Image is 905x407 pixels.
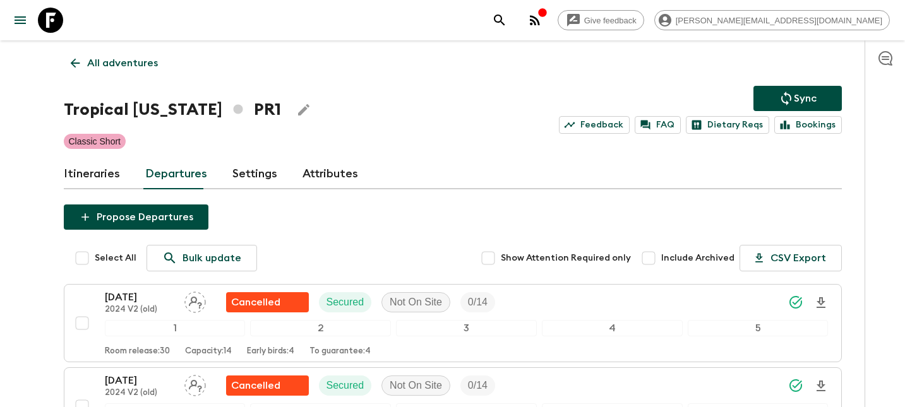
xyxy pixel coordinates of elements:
[147,245,257,271] a: Bulk update
[390,295,442,310] p: Not On Site
[661,252,734,264] span: Include Archived
[231,378,280,393] p: Cancelled
[774,116,842,134] a: Bookings
[232,159,277,189] a: Settings
[64,204,208,230] button: Propose Departures
[688,320,829,336] div: 5
[303,159,358,189] a: Attributes
[183,251,241,266] p: Bulk update
[794,91,817,106] p: Sync
[226,375,309,396] div: Flash Pack cancellation
[184,295,206,305] span: Assign pack leader
[654,10,890,30] div: [PERSON_NAME][EMAIL_ADDRESS][DOMAIN_NAME]
[87,56,158,71] p: All adventures
[250,320,391,336] div: 2
[319,292,372,312] div: Secured
[460,292,495,312] div: Trip Fill
[8,8,33,33] button: menu
[558,10,644,30] a: Give feedback
[559,116,630,134] a: Feedback
[390,378,442,393] p: Not On Site
[501,252,631,264] span: Show Attention Required only
[381,292,450,312] div: Not On Site
[105,320,246,336] div: 1
[327,378,364,393] p: Secured
[788,378,803,393] svg: Synced Successfully
[813,379,829,394] svg: Download Onboarding
[753,86,842,111] button: Sync adventure departures to the booking engine
[291,97,316,122] button: Edit Adventure Title
[635,116,681,134] a: FAQ
[64,159,120,189] a: Itineraries
[396,320,537,336] div: 3
[105,373,174,388] p: [DATE]
[460,375,495,396] div: Trip Fill
[813,295,829,310] svg: Download Onboarding
[105,305,174,315] p: 2024 V2 (old)
[185,346,232,357] p: Capacity: 14
[309,346,371,357] p: To guarantee: 4
[542,320,683,336] div: 4
[64,97,281,122] h1: Tropical [US_STATE] PR1
[184,379,206,389] span: Assign pack leader
[247,346,294,357] p: Early birds: 4
[105,388,174,398] p: 2024 V2 (old)
[468,295,488,310] p: 0 / 14
[64,284,842,362] button: [DATE]2024 V2 (old)Assign pack leaderFlash Pack cancellationSecuredNot On SiteTrip Fill12345Room ...
[577,16,644,25] span: Give feedback
[105,290,174,305] p: [DATE]
[686,116,769,134] a: Dietary Reqs
[468,378,488,393] p: 0 / 14
[226,292,309,312] div: Flash Pack cancellation
[669,16,889,25] span: [PERSON_NAME][EMAIL_ADDRESS][DOMAIN_NAME]
[740,245,842,271] button: CSV Export
[95,252,136,264] span: Select All
[105,346,170,357] p: Room release: 30
[381,375,450,396] div: Not On Site
[145,159,207,189] a: Departures
[327,295,364,310] p: Secured
[487,8,512,33] button: search adventures
[231,295,280,310] p: Cancelled
[788,295,803,310] svg: Synced Successfully
[319,375,372,396] div: Secured
[64,50,165,76] a: All adventures
[69,135,121,148] p: Classic Short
